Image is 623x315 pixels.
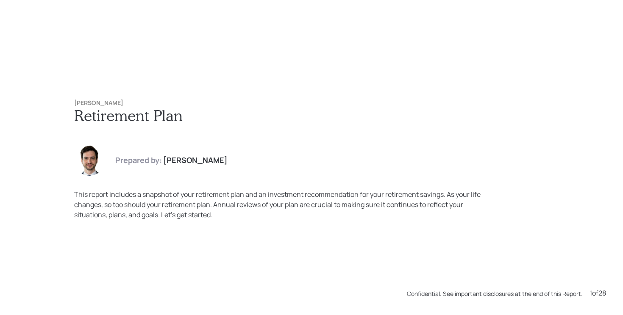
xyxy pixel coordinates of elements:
img: jonah-coleman-headshot.png [74,145,105,176]
div: Confidential. See important disclosures at the end of this Report. [407,289,583,298]
h6: [PERSON_NAME] [74,99,549,107]
h1: Retirement Plan [74,106,549,124]
h4: [PERSON_NAME] [163,156,228,165]
h4: Prepared by: [115,156,162,165]
div: This report includes a snapshot of your retirement plan and an investment recommendation for your... [74,189,495,220]
div: 1 of 28 [590,288,606,298]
